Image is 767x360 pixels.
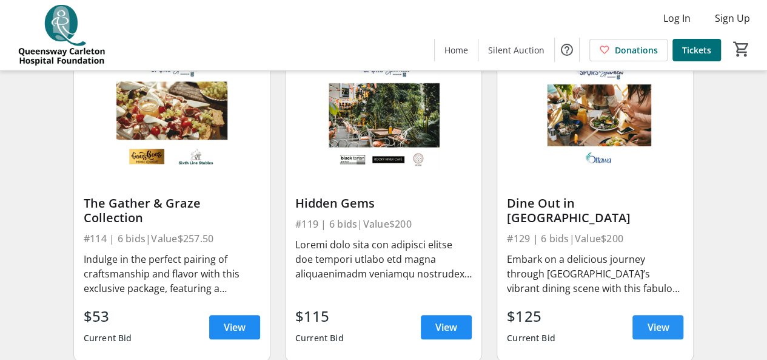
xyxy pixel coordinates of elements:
button: Cart [731,38,752,60]
span: Log In [663,11,691,25]
span: View [224,320,246,335]
div: Hidden Gems [295,196,472,211]
div: #114 | 6 bids | Value $257.50 [84,230,260,247]
span: View [435,320,457,335]
button: Sign Up [705,8,760,28]
a: Home [435,39,478,61]
div: Indulge in the perfect pairing of craftsmanship and flavor with this exclusive package, featuring... [84,252,260,296]
a: Tickets [672,39,721,61]
img: QCH Foundation's Logo [7,5,115,66]
div: Current Bid [507,327,555,349]
span: Tickets [682,44,711,56]
a: View [632,315,683,339]
span: Silent Auction [488,44,544,56]
img: Hidden Gems [286,60,481,171]
button: Help [555,38,579,62]
span: View [647,320,669,335]
div: #129 | 6 bids | Value $200 [507,230,683,247]
div: $125 [507,305,555,327]
div: #119 | 6 bids | Value $200 [295,216,472,233]
button: Log In [654,8,700,28]
img: The Gather & Graze Collection [74,60,270,171]
span: Sign Up [715,11,750,25]
div: Current Bid [295,327,344,349]
img: Dine Out in Kanata [497,60,693,171]
span: Home [444,44,468,56]
div: $115 [295,305,344,327]
a: View [209,315,260,339]
span: Donations [615,44,658,56]
div: Dine Out in [GEOGRAPHIC_DATA] [507,196,683,225]
div: $53 [84,305,132,327]
a: View [421,315,472,339]
div: Embark on a delicious journey through [GEOGRAPHIC_DATA]’s vibrant dining scene with this fabulous... [507,252,683,296]
div: Loremi dolo sita con adipisci elitse doe tempori utlabo etd magna aliquaenimadm veniamqu nostrude... [295,237,472,281]
div: The Gather & Graze Collection [84,196,260,225]
a: Silent Auction [478,39,554,61]
div: Current Bid [84,327,132,349]
a: Donations [589,39,668,61]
